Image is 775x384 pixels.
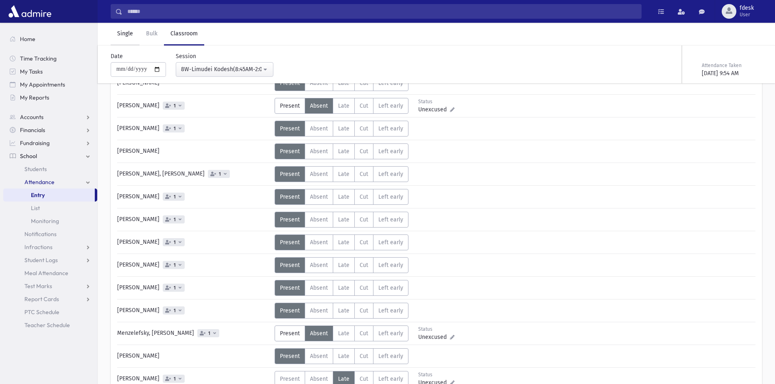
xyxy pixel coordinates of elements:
[360,307,368,314] span: Cut
[338,330,349,337] span: Late
[360,353,368,360] span: Cut
[181,65,262,74] div: 8W-Limudei Kodesh(8:45AM-2:00PM)
[31,204,40,212] span: List
[275,189,408,205] div: AttTypes
[3,280,97,293] a: Test Marks
[3,202,97,215] a: List
[360,284,368,291] span: Cut
[740,11,754,18] span: User
[113,303,275,319] div: [PERSON_NAME]
[378,239,403,246] span: Left early
[310,284,328,291] span: Absent
[24,308,59,316] span: PTC Schedule
[280,262,300,269] span: Present
[3,215,97,228] a: Monitoring
[275,121,408,137] div: AttTypes
[418,325,454,333] div: Status
[378,216,403,223] span: Left early
[338,216,349,223] span: Late
[310,193,328,200] span: Absent
[7,3,53,20] img: AdmirePro
[111,23,140,46] a: Single
[113,121,275,137] div: [PERSON_NAME]
[24,178,55,186] span: Attendance
[280,148,300,155] span: Present
[3,189,95,202] a: Entry
[3,33,97,46] a: Home
[360,262,368,269] span: Cut
[310,171,328,178] span: Absent
[3,293,97,306] a: Report Cards
[140,23,164,46] a: Bulk
[113,348,275,364] div: [PERSON_NAME]
[3,91,97,104] a: My Reports
[310,125,328,132] span: Absent
[378,102,403,109] span: Left early
[338,375,349,382] span: Late
[360,148,368,155] span: Cut
[338,125,349,132] span: Late
[172,217,177,222] span: 1
[3,111,97,124] a: Accounts
[378,262,403,269] span: Left early
[20,68,43,75] span: My Tasks
[280,353,300,360] span: Present
[164,23,204,46] a: Classroom
[275,143,408,159] div: AttTypes
[3,319,97,332] a: Teacher Schedule
[113,257,275,273] div: [PERSON_NAME]
[24,269,68,277] span: Meal Attendance
[360,216,368,223] span: Cut
[310,102,328,109] span: Absent
[280,284,300,291] span: Present
[280,375,300,382] span: Present
[113,234,275,250] div: [PERSON_NAME]
[275,303,408,319] div: AttTypes
[338,193,349,200] span: Late
[338,239,349,246] span: Late
[280,216,300,223] span: Present
[3,306,97,319] a: PTC Schedule
[3,65,97,78] a: My Tasks
[172,376,177,382] span: 1
[24,243,52,251] span: Infractions
[3,241,97,254] a: Infractions
[20,126,45,134] span: Financials
[3,254,97,267] a: Student Logs
[31,191,45,199] span: Entry
[275,234,408,250] div: AttTypes
[20,55,57,62] span: Time Tracking
[113,189,275,205] div: [PERSON_NAME]
[360,330,368,337] span: Cut
[338,307,349,314] span: Late
[418,98,454,105] div: Status
[702,69,760,78] div: [DATE] 9:54 AM
[24,321,70,329] span: Teacher Schedule
[338,353,349,360] span: Late
[310,330,328,337] span: Absent
[310,307,328,314] span: Absent
[172,240,177,245] span: 1
[217,171,223,177] span: 1
[3,124,97,137] a: Financials
[24,230,57,238] span: Notifications
[338,171,349,178] span: Late
[113,280,275,296] div: [PERSON_NAME]
[24,256,58,264] span: Student Logs
[360,102,368,109] span: Cut
[172,285,177,291] span: 1
[111,52,123,61] label: Date
[378,330,403,337] span: Left early
[310,148,328,155] span: Absent
[3,228,97,241] a: Notifications
[275,348,408,364] div: AttTypes
[378,284,403,291] span: Left early
[113,212,275,228] div: [PERSON_NAME]
[360,239,368,246] span: Cut
[176,52,196,61] label: Session
[113,325,275,341] div: Menzelefsky, [PERSON_NAME]
[20,94,49,101] span: My Reports
[172,263,177,268] span: 1
[418,333,450,341] span: Unexcused
[24,295,59,303] span: Report Cards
